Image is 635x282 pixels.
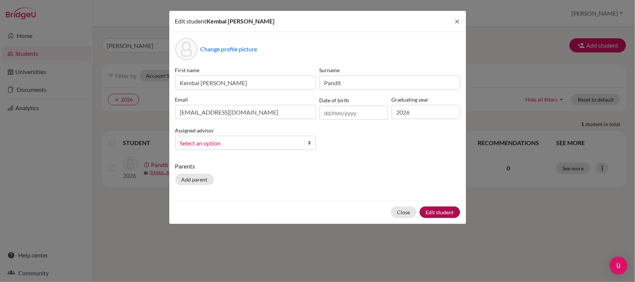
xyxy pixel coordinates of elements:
[392,96,460,103] label: Graduating year
[449,11,466,32] button: Close
[175,126,214,134] label: Assigned advisor
[175,174,214,185] button: Add parent
[175,17,207,25] span: Edit student
[180,138,301,148] span: Select an option
[320,96,349,104] label: Date of birth
[175,38,198,60] div: Profile picture
[391,206,417,218] button: Close
[207,17,275,25] span: Kembal [PERSON_NAME]
[610,257,628,275] div: Open Intercom Messenger
[320,66,460,74] label: Surname
[175,162,460,171] p: Parents
[175,66,316,74] label: First name
[455,16,460,26] span: ×
[320,106,388,120] input: dd/mm/yyyy
[175,96,316,103] label: Email
[420,206,460,218] button: Edit student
